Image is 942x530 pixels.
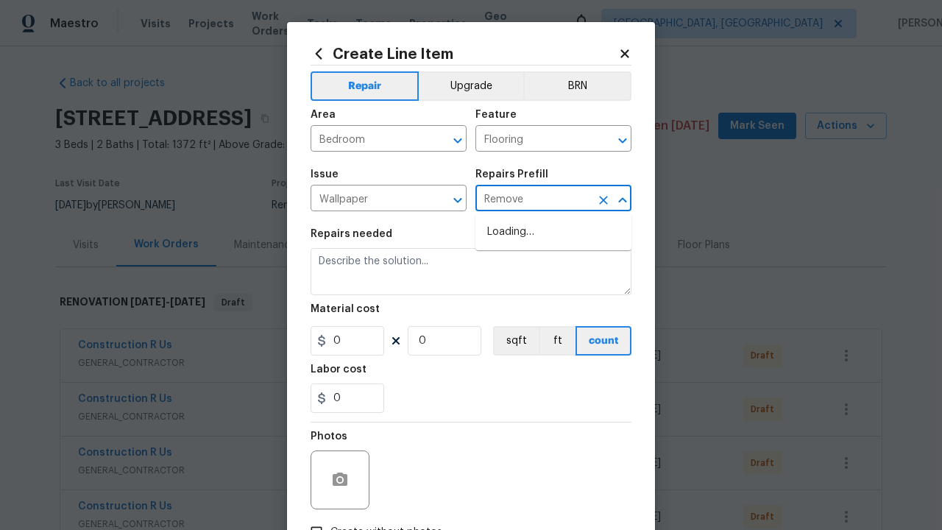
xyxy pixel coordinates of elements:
button: Close [612,190,633,211]
h5: Repairs Prefill [475,169,548,180]
h5: Issue [311,169,339,180]
h5: Photos [311,431,347,442]
h5: Labor cost [311,364,366,375]
button: Clear [593,190,614,211]
h2: Create Line Item [311,46,618,62]
div: Loading… [475,214,631,250]
h5: Feature [475,110,517,120]
h5: Area [311,110,336,120]
button: Upgrade [419,71,524,101]
button: BRN [523,71,631,101]
button: count [576,326,631,356]
button: ft [539,326,576,356]
h5: Repairs needed [311,229,392,239]
button: Open [447,130,468,151]
button: sqft [493,326,539,356]
button: Repair [311,71,419,101]
button: Open [612,130,633,151]
button: Open [447,190,468,211]
h5: Material cost [311,304,380,314]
